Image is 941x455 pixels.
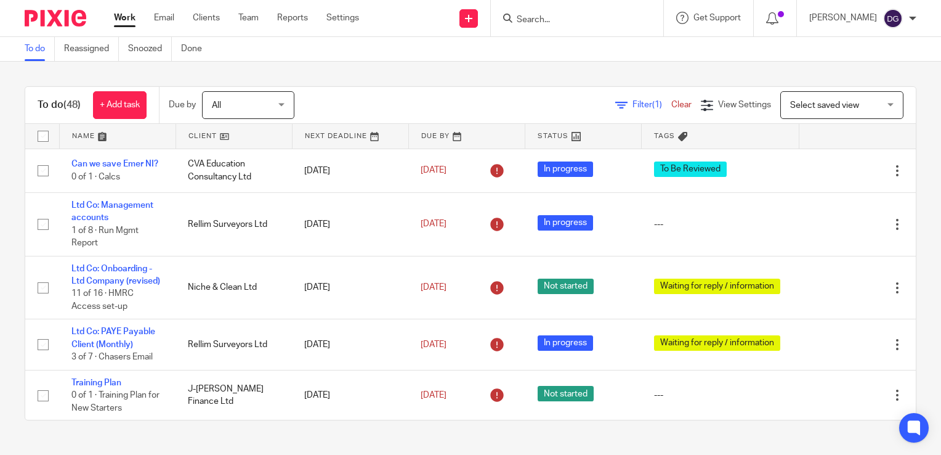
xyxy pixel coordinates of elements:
span: [DATE] [421,283,446,292]
a: Reports [277,12,308,24]
td: CVA Education Consultancy Ltd [176,149,292,192]
span: 11 of 16 · HMRC Access set-up [71,290,134,311]
td: Rellim Surveyors Ltd [176,192,292,256]
a: Email [154,12,174,24]
td: [DATE] [292,319,408,370]
span: [DATE] [421,340,446,349]
a: + Add task [93,91,147,119]
span: In progress [538,215,593,231]
td: [DATE] [292,256,408,319]
a: Ltd Co: Onboarding - Ltd Company (revised) [71,264,160,285]
span: 0 of 1 · Training Plan for New Starters [71,391,160,412]
span: In progress [538,335,593,351]
span: (1) [652,100,662,109]
span: 3 of 7 · Chasers Email [71,353,153,361]
img: Pixie [25,10,86,27]
span: In progress [538,162,593,177]
a: Team [238,12,259,24]
span: [DATE] [421,220,446,229]
span: To Be Reviewed [654,162,727,177]
span: View Settings [718,100,771,109]
a: Training Plan [71,379,121,387]
a: Clear [671,100,692,109]
span: Filter [632,100,671,109]
div: --- [654,218,787,231]
span: Not started [538,386,594,401]
a: Snoozed [128,37,172,61]
input: Search [515,15,626,26]
a: Settings [326,12,359,24]
td: [DATE] [292,149,408,192]
p: Due by [169,99,196,111]
td: [DATE] [292,370,408,420]
a: Clients [193,12,220,24]
span: Tags [654,133,675,139]
a: Done [181,37,211,61]
div: --- [654,389,787,401]
td: Niche & Clean Ltd [176,256,292,319]
a: To do [25,37,55,61]
span: All [212,101,221,110]
td: J-[PERSON_NAME] Finance Ltd [176,370,292,420]
span: 1 of 8 · Run Mgmt Report [71,226,139,248]
h1: To do [38,99,81,112]
span: Select saved view [790,101,859,110]
span: [DATE] [421,391,446,400]
td: Rellim Surveyors Ltd [176,319,292,370]
a: Ltd Co: Management accounts [71,201,153,222]
span: Waiting for reply / information [654,279,780,294]
p: [PERSON_NAME] [809,12,877,24]
img: svg%3E [883,9,903,28]
span: Not started [538,279,594,294]
a: Can we save Emer NI? [71,160,158,168]
a: Work [114,12,135,24]
a: Ltd Co: PAYE Payable Client (Monthly) [71,327,155,348]
span: [DATE] [421,166,446,175]
span: (48) [63,100,81,110]
span: Get Support [693,14,741,22]
a: Reassigned [64,37,119,61]
span: Waiting for reply / information [654,335,780,351]
td: [DATE] [292,192,408,256]
span: 0 of 1 · Calcs [71,173,120,181]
